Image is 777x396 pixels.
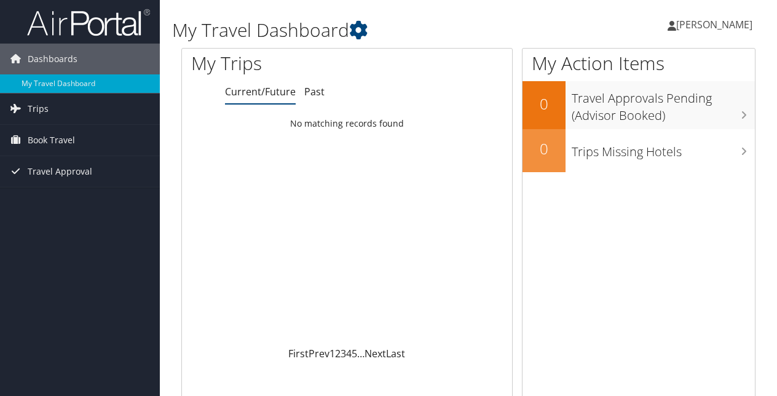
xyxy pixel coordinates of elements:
[572,84,755,124] h3: Travel Approvals Pending (Advisor Booked)
[304,85,325,98] a: Past
[288,347,309,360] a: First
[172,17,567,43] h1: My Travel Dashboard
[523,50,755,76] h1: My Action Items
[225,85,296,98] a: Current/Future
[365,347,386,360] a: Next
[191,50,365,76] h1: My Trips
[309,347,329,360] a: Prev
[28,156,92,187] span: Travel Approval
[357,347,365,360] span: …
[572,137,755,160] h3: Trips Missing Hotels
[346,347,352,360] a: 4
[523,93,566,114] h2: 0
[668,6,765,43] a: [PERSON_NAME]
[523,138,566,159] h2: 0
[676,18,752,31] span: [PERSON_NAME]
[335,347,341,360] a: 2
[28,44,77,74] span: Dashboards
[28,125,75,156] span: Book Travel
[352,347,357,360] a: 5
[386,347,405,360] a: Last
[329,347,335,360] a: 1
[182,113,512,135] td: No matching records found
[27,8,150,37] img: airportal-logo.png
[28,93,49,124] span: Trips
[523,129,755,172] a: 0Trips Missing Hotels
[341,347,346,360] a: 3
[523,81,755,129] a: 0Travel Approvals Pending (Advisor Booked)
